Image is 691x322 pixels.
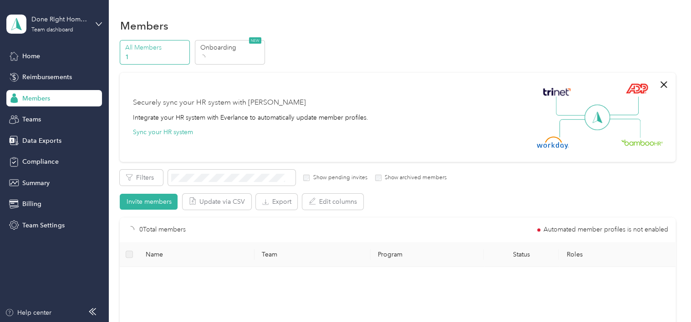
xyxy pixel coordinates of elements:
[22,94,50,103] span: Members
[139,225,186,235] p: 0 Total members
[544,226,668,233] span: Automated member profiles is not enabled
[146,251,247,258] span: Name
[484,242,559,267] th: Status
[132,97,305,108] div: Securely sync your HR system with [PERSON_NAME]
[640,271,691,322] iframe: Everlance-gr Chat Button Frame
[607,96,639,116] img: Line Right Up
[5,308,51,317] button: Help center
[120,21,168,30] h1: Members
[556,96,588,116] img: Line Left Up
[541,86,573,98] img: Trinet
[200,43,262,52] p: Onboarding
[120,170,163,186] button: Filters
[132,113,368,122] div: Integrate your HR system with Everlance to automatically update member profiles.
[22,221,64,230] span: Team Settings
[302,194,363,210] button: Edit columns
[132,127,193,137] button: Sync your HR system
[22,51,40,61] span: Home
[381,174,447,182] label: Show archived members
[625,83,648,94] img: ADP
[22,178,50,188] span: Summary
[138,242,254,267] th: Name
[22,136,61,146] span: Data Exports
[125,52,187,62] p: 1
[254,242,371,267] th: Team
[22,157,58,166] span: Compliance
[609,119,640,138] img: Line Right Down
[31,15,88,24] div: Done Right Home Repair LLC.
[120,194,178,210] button: Invite members
[22,72,71,82] span: Reimbursements
[310,174,367,182] label: Show pending invites
[621,139,663,146] img: BambooHR
[559,119,591,137] img: Line Left Down
[256,194,297,210] button: Export
[22,115,41,124] span: Teams
[31,27,73,33] div: Team dashboard
[22,199,41,209] span: Billing
[183,194,251,210] button: Update via CSV
[125,43,187,52] p: All Members
[537,136,569,149] img: Workday
[559,242,675,267] th: Roles
[249,37,261,44] span: NEW
[371,242,484,267] th: Program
